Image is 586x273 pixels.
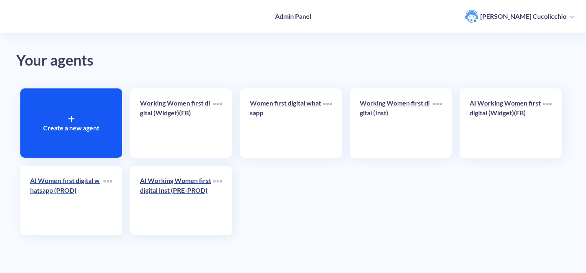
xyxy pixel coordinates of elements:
a: Women first digital whatsapp [250,98,323,148]
img: user photo [465,10,478,23]
button: user photo[PERSON_NAME] Cucolicchio [461,9,578,24]
h4: Admin Panel [275,12,311,20]
p: [PERSON_NAME] Cucolicchio [480,12,566,21]
p: Create a new agent [43,123,99,133]
a: Working Women first digital (Widget)(FB) [140,98,213,148]
div: Your agents [16,49,570,72]
p: Working Women first digital (Widget)(FB) [140,98,213,118]
a: AI Working Women first digital Inst (PRE-PROD) [140,176,213,225]
p: Working Women first digital (Inst) [360,98,433,118]
p: AI Working Women first digital Inst (PRE-PROD) [140,176,213,195]
p: AI Working Women first digital (Widget)(FB) [470,98,543,118]
a: Working Women first digital (Inst) [360,98,433,148]
a: AI Working Women first digital (Widget)(FB) [470,98,543,148]
p: Women first digital whatsapp [250,98,323,118]
a: AI Women first digital whatsapp (PROD) [30,176,103,225]
p: AI Women first digital whatsapp (PROD) [30,176,103,195]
